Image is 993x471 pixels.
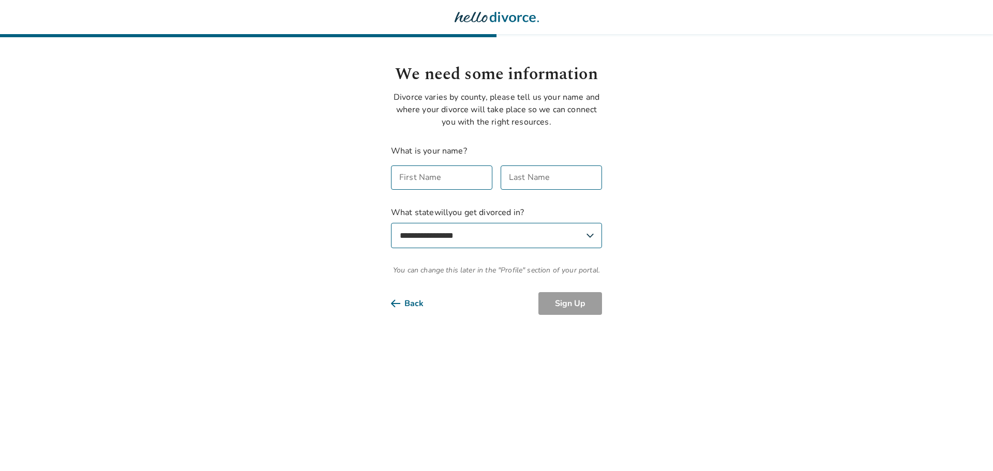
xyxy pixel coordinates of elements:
[391,91,602,128] p: Divorce varies by county, please tell us your name and where your divorce will take place so we c...
[391,265,602,276] span: You can change this later in the "Profile" section of your portal.
[391,145,467,157] label: What is your name?
[391,206,602,248] label: What state will you get divorced in?
[941,421,993,471] iframe: Chat Widget
[538,292,602,315] button: Sign Up
[391,292,440,315] button: Back
[391,223,602,248] select: What statewillyou get divorced in?
[391,62,602,87] h1: We need some information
